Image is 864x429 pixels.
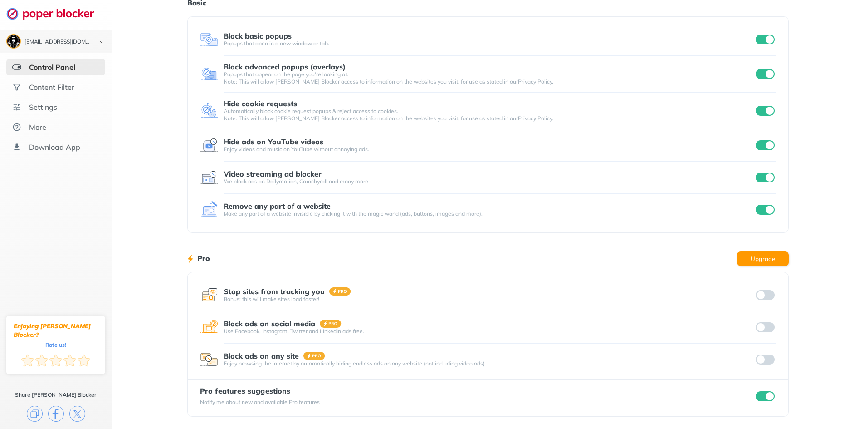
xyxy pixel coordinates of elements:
img: pro-badge.svg [320,320,342,328]
button: Upgrade [737,251,789,266]
img: facebook.svg [48,406,64,422]
img: features-selected.svg [12,63,21,72]
div: Block ads on any site [224,352,299,360]
div: Enjoy videos and music on YouTube without annoying ads. [224,146,754,153]
img: social.svg [12,83,21,92]
div: Enjoy browsing the internet by automatically hiding endless ads on any website (not including vid... [224,360,754,367]
img: copy.svg [27,406,43,422]
div: More [29,123,46,132]
img: logo-webpage.svg [6,7,104,20]
div: Share [PERSON_NAME] Blocker [15,391,97,399]
img: feature icon [200,168,218,187]
img: pro-badge.svg [303,352,325,360]
div: Popups that appear on the page you’re looking at. Note: This will allow [PERSON_NAME] Blocker acc... [224,71,754,85]
img: download-app.svg [12,143,21,152]
div: Download App [29,143,80,152]
div: Remove any part of a website [224,202,331,210]
div: Content Filter [29,83,74,92]
img: feature icon [200,350,218,369]
div: Bonus: this will make sites load faster! [224,296,754,303]
div: Make any part of a website invisible by clicking it with the magic wand (ads, buttons, images and... [224,210,754,217]
img: feature icon [200,30,218,49]
div: Video streaming ad blocker [224,170,322,178]
h1: Pro [197,252,210,264]
img: chevron-bottom-black.svg [96,37,107,47]
img: feature icon [200,318,218,336]
div: Use Facebook, Instagram, Twitter and LinkedIn ads free. [224,328,754,335]
div: We block ads on Dailymotion, Crunchyroll and many more [224,178,754,185]
img: lighting bolt [187,253,193,264]
img: settings.svg [12,103,21,112]
div: Enjoying [PERSON_NAME] Blocker? [14,322,98,339]
img: feature icon [200,102,218,120]
div: Hide cookie requests [224,99,297,108]
div: Hide ads on YouTube videos [224,138,323,146]
div: Notify me about new and available Pro features [200,399,320,406]
div: Stop sites from tracking you [224,287,325,296]
a: Privacy Policy. [518,78,553,85]
div: Pro features suggestions [200,387,320,395]
div: Rate us! [45,343,66,347]
img: x.svg [69,406,85,422]
div: kaydenrey33@gmail.com [24,39,92,45]
img: feature icon [200,201,218,219]
img: pro-badge.svg [329,287,351,296]
img: feature icon [200,286,218,304]
div: Block basic popups [224,32,292,40]
img: about.svg [12,123,21,132]
div: Block advanced popups (overlays) [224,63,346,71]
img: feature icon [200,65,218,83]
div: Settings [29,103,57,112]
div: Automatically block cookie request popups & reject access to cookies. Note: This will allow [PERS... [224,108,754,122]
div: Block ads on social media [224,320,315,328]
div: Control Panel [29,63,75,72]
img: ACg8ocKvblPzR4kiMei53RvZJQiL5YLtHrQrlO_zOEnXYcSwKxuN-puZ=s96-c [7,35,20,48]
div: Popups that open in a new window or tab. [224,40,754,47]
img: feature icon [200,136,218,154]
a: Privacy Policy. [518,115,553,122]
